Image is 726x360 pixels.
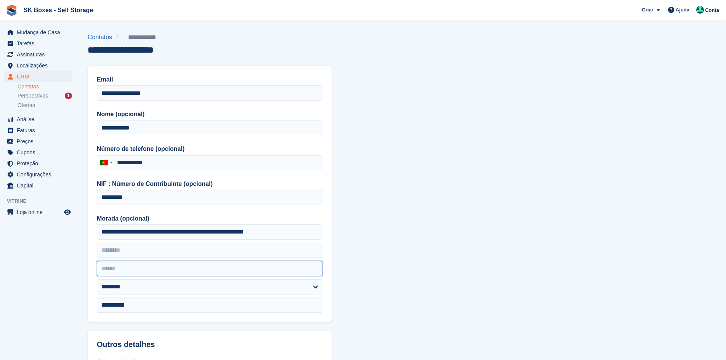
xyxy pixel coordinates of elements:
a: Contatos [18,83,72,90]
a: SK Boxes - Self Storage [21,4,96,16]
a: menu [4,27,72,38]
span: Ajuda [676,6,689,14]
span: Loja online [17,207,63,218]
span: Assinaturas [17,49,63,60]
a: menu [4,180,72,191]
a: Contatos [88,33,117,42]
a: Ofertas [18,101,72,109]
span: Preços [17,136,63,147]
h2: Outros detalhes [97,340,322,349]
label: Morada (opcional) [97,214,322,223]
div: 1 [65,93,72,99]
a: menu [4,207,72,218]
img: stora-icon-8386f47178a22dfd0bd8f6a31ec36ba5ce8667c1dd55bd0f319d3a0aa187defe.svg [6,5,18,16]
span: Ofertas [18,102,35,109]
span: CRM [17,71,63,82]
a: menu [4,125,72,136]
img: Cláudio Borges [696,6,704,14]
a: menu [4,169,72,180]
span: Tarefas [17,38,63,49]
a: menu [4,114,72,125]
span: Conta [705,6,719,14]
span: Análise [17,114,63,125]
span: Faturas [17,125,63,136]
span: Capital [17,180,63,191]
a: Loja de pré-visualização [63,208,72,217]
a: menu [4,136,72,147]
span: Localizações [17,60,63,71]
span: Criar [642,6,653,14]
label: NIF : Número de Contribuinte (opcional) [97,179,322,189]
a: menu [4,60,72,71]
nav: breadcrumbs [88,33,176,42]
span: Cupons [17,147,63,158]
a: menu [4,49,72,60]
span: Configurações [17,169,63,180]
a: menu [4,38,72,49]
label: Número de telefone (opcional) [97,144,322,154]
a: menu [4,158,72,169]
span: Mudança de Casa [17,27,63,38]
a: menu [4,71,72,82]
a: Perspectivas 1 [18,92,72,100]
span: Perspectivas [18,92,48,99]
a: menu [4,147,72,158]
div: Portugal: +351 [97,155,115,170]
label: Email [97,75,322,84]
label: Nome (opcional) [97,110,322,119]
span: Vitrine [7,197,76,205]
span: Proteção [17,158,63,169]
